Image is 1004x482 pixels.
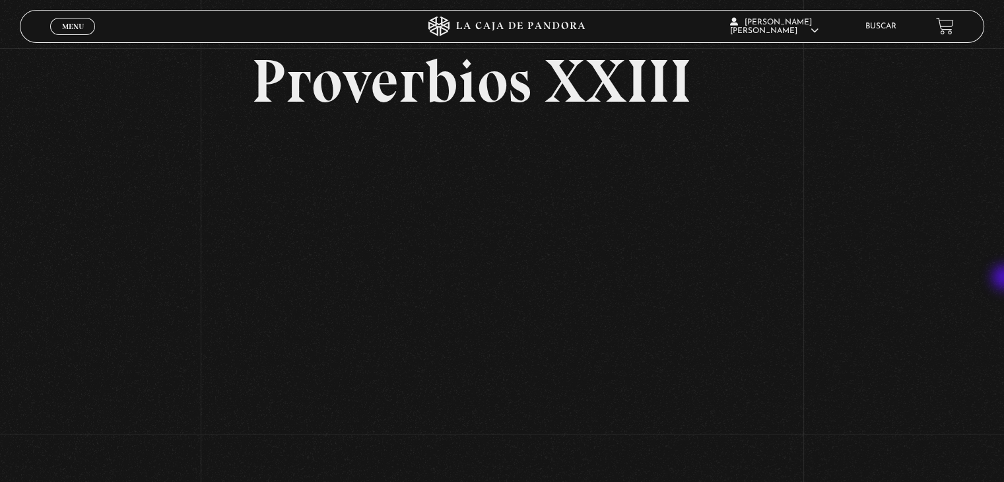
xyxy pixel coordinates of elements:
[251,51,753,112] h2: Proverbios XXIII
[936,17,954,35] a: View your shopping cart
[62,22,84,30] span: Menu
[730,18,819,35] span: [PERSON_NAME] [PERSON_NAME]
[251,131,753,413] iframe: Dailymotion video player – PROVERBIOS 23
[57,33,88,42] span: Cerrar
[865,22,896,30] a: Buscar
